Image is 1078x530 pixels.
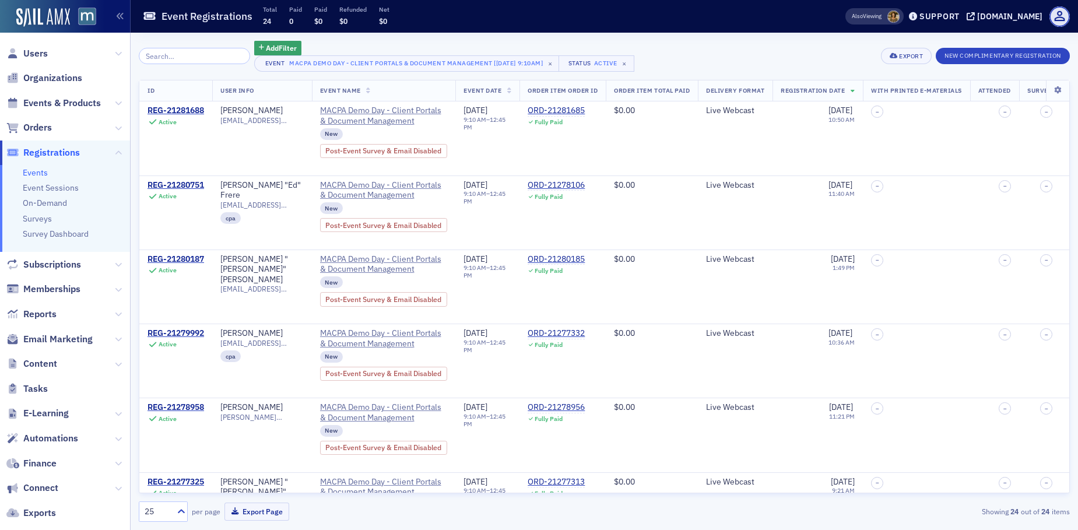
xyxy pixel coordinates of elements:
time: 12:45 PM [463,264,505,279]
a: MACPA Demo Day - Client Portals & Document Management [320,328,448,349]
div: REG-21280751 [148,180,204,191]
span: [DATE] [463,105,487,115]
div: cpa [220,212,241,224]
div: MACPA Demo Day - Client Portals & Document Management [[DATE] 9:10am] [289,57,543,69]
time: 9:10 AM [463,338,486,346]
a: Memberships [6,283,80,296]
span: Automations [23,432,78,445]
div: ORD-21281685 [528,106,585,116]
div: Post-Event Survey [320,441,448,455]
a: REG-21279992 [148,328,204,339]
a: Content [6,357,57,370]
span: Connect [23,482,58,494]
span: ID [148,86,154,94]
time: 9:21 AM [832,486,855,494]
span: Registrations [23,146,80,159]
div: Also [852,12,863,20]
a: MACPA Demo Day - Client Portals & Document Management [320,254,448,275]
span: [DATE] [463,180,487,190]
span: $0 [314,16,322,26]
div: – [463,116,511,131]
div: New [320,202,343,214]
div: Post-Event Survey [320,367,448,381]
a: REG-21277325 [148,477,204,487]
button: StatusActive× [559,55,634,72]
a: Reports [6,308,57,321]
div: New [320,351,343,363]
span: [PERSON_NAME][EMAIL_ADDRESS][PERSON_NAME][DOMAIN_NAME] [220,413,304,422]
span: Viewing [852,12,882,20]
span: – [1003,331,1007,338]
div: New [320,425,343,437]
a: [PERSON_NAME] [220,402,283,413]
span: – [876,405,879,412]
a: Registrations [6,146,80,159]
button: [DOMAIN_NAME] [967,12,1047,20]
span: Registration Date [781,86,845,94]
a: [PERSON_NAME] "Ed" Frere [220,180,304,201]
span: Orders [23,121,52,134]
input: Search… [139,48,250,64]
time: 9:10 AM [463,115,486,124]
a: Events & Products [6,97,101,110]
a: [PERSON_NAME] "[PERSON_NAME]" [PERSON_NAME] [220,254,304,285]
div: New [320,128,343,140]
div: Live Webcast [706,477,764,487]
span: [EMAIL_ADDRESS][DOMAIN_NAME] [220,201,304,209]
span: – [1045,257,1048,264]
span: [DATE] [463,328,487,338]
p: Net [379,5,389,13]
span: – [876,108,879,115]
p: Total [263,5,277,13]
span: – [876,331,879,338]
span: Content [23,357,57,370]
a: [PERSON_NAME] "[PERSON_NAME]" [PERSON_NAME] [220,477,304,508]
span: [DATE] [828,105,852,115]
p: Refunded [339,5,367,13]
span: Reports [23,308,57,321]
div: Export [899,53,923,59]
span: Event Date [463,86,501,94]
a: Surveys [23,213,52,224]
div: Active [159,489,177,497]
span: Add Filter [266,43,297,53]
a: Subscriptions [6,258,81,271]
a: Exports [6,507,56,520]
div: Fully Paid [535,118,563,126]
span: Event Name [320,86,361,94]
time: 10:50 AM [828,115,855,124]
span: [EMAIL_ADDRESS][DOMAIN_NAME] [220,285,304,293]
div: ORD-21278106 [528,180,585,191]
span: – [1003,257,1007,264]
span: – [876,257,879,264]
span: $0.00 [614,254,635,264]
a: View Homepage [70,8,96,27]
div: Live Webcast [706,106,764,116]
span: Profile [1049,6,1070,27]
a: Event Sessions [23,182,79,193]
span: – [1045,108,1048,115]
a: MACPA Demo Day - Client Portals & Document Management [320,106,448,126]
span: – [1003,182,1007,189]
span: [EMAIL_ADDRESS][DOMAIN_NAME] [220,339,304,348]
button: AddFilter [254,41,302,55]
div: Post-Event Survey [320,292,448,306]
div: Event [263,59,287,67]
span: Laura Swann [887,10,900,23]
a: [PERSON_NAME] [220,106,283,116]
a: MACPA Demo Day - Client Portals & Document Management [320,180,448,201]
a: Finance [6,457,57,470]
div: Fully Paid [535,193,563,201]
div: cpa [220,350,241,362]
span: × [619,58,630,69]
a: Events [23,167,48,178]
a: ORD-21278956 [528,402,585,413]
label: per page [192,506,220,517]
div: Fully Paid [535,415,563,423]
